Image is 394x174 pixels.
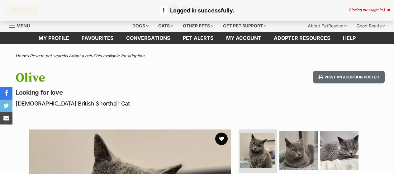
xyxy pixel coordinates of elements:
p: Looking for love [16,88,241,97]
p: [DEMOGRAPHIC_DATA] British Shorthair Cat [16,99,241,108]
a: Home [16,53,27,58]
a: Pet alerts [177,32,220,44]
img: Photo of Olive [320,131,358,170]
span: Menu [17,23,30,28]
button: favourite [215,133,228,145]
div: Closing message in [349,8,390,12]
a: Cats available for adoption [93,53,145,58]
a: My profile [32,32,75,44]
p: Logged in successfully. [6,6,388,15]
a: Adopter resources [268,32,337,44]
div: Get pet support [219,20,271,32]
a: My account [220,32,268,44]
h1: Olive [16,71,241,85]
a: Help [337,32,362,44]
a: Menu [9,20,34,31]
div: Good Reads [352,20,389,32]
span: 3 [382,7,385,12]
div: Cats [154,20,178,32]
a: Favourites [75,32,120,44]
a: Rescue pet search [30,53,66,58]
img: Photo of Olive [279,131,318,170]
div: Dogs [128,20,153,32]
div: About PetRescue [303,20,351,32]
button: Print an adoption poster [313,71,385,83]
a: conversations [120,32,177,44]
a: Adopt a cat [69,53,91,58]
img: Photo of Olive [240,133,275,168]
div: Other pets [178,20,218,32]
